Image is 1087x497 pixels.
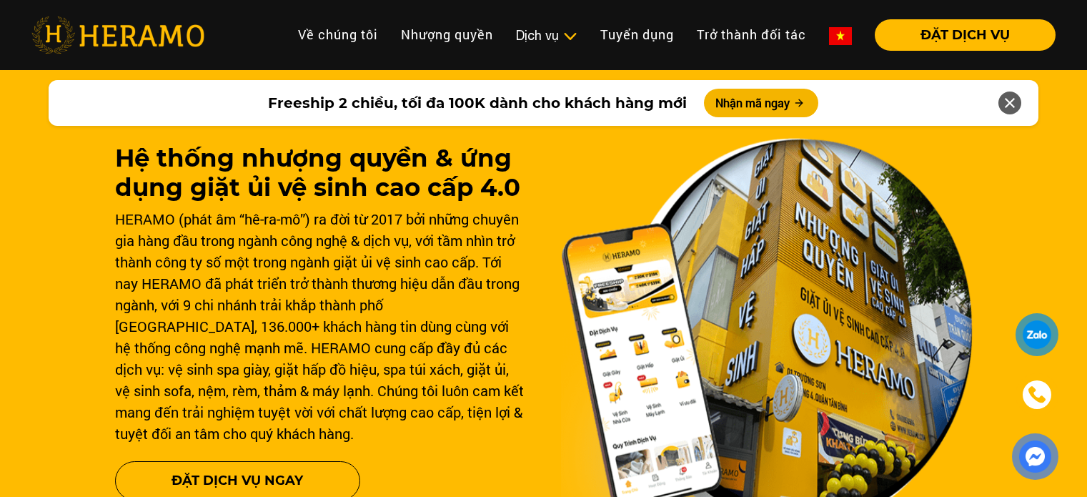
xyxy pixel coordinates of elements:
[562,29,577,44] img: subToggleIcon
[1018,375,1056,414] a: phone-icon
[589,19,685,50] a: Tuyển dụng
[115,144,527,202] h1: Hệ thống nhượng quyền & ứng dụng giặt ủi vệ sinh cao cấp 4.0
[268,92,687,114] span: Freeship 2 chiều, tối đa 100K dành cho khách hàng mới
[685,19,818,50] a: Trở thành đối tác
[115,208,527,444] div: HERAMO (phát âm “hê-ra-mô”) ra đời từ 2017 bởi những chuyên gia hàng đầu trong ngành công nghệ & ...
[704,89,818,117] button: Nhận mã ngay
[516,26,577,45] div: Dịch vụ
[875,19,1056,51] button: ĐẶT DỊCH VỤ
[389,19,505,50] a: Nhượng quyền
[863,29,1056,41] a: ĐẶT DỊCH VỤ
[1027,385,1047,405] img: phone-icon
[287,19,389,50] a: Về chúng tôi
[31,16,204,54] img: heramo-logo.png
[829,27,852,45] img: vn-flag.png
